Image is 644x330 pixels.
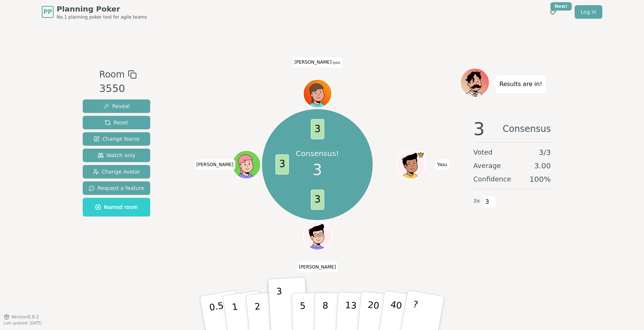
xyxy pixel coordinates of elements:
span: Change Name [94,135,139,143]
span: Reset [105,119,128,126]
span: 3 [275,155,289,175]
span: No.1 planning poker tool for agile teams [57,14,147,20]
span: 3 / 3 [539,147,551,158]
span: Room [99,68,124,81]
span: Last updated: [DATE] [4,321,42,325]
span: Click to change your name [195,159,236,170]
span: Click to change your name [293,57,342,67]
span: Click to change your name [297,262,338,272]
span: 3 [311,190,324,210]
a: PPPlanning PokerNo.1 planning poker tool for agile teams [42,4,147,20]
span: Change Avatar [93,168,141,175]
button: Change Name [83,132,150,146]
span: PP [43,7,52,16]
span: Yasu is the host [417,151,424,158]
span: 3 [483,196,492,208]
span: 3 x [473,197,480,205]
button: Change Avatar [83,165,150,178]
span: 3.00 [534,161,551,171]
span: 3 [473,120,485,138]
span: Click to change your name [435,159,449,170]
div: 3550 [99,81,136,96]
p: Results are in! [499,79,542,89]
button: Named room [83,198,150,216]
span: Request a feature [89,184,144,192]
button: Reveal [83,99,150,113]
span: (you) [332,61,341,64]
button: Watch only [83,149,150,162]
span: Confidence [473,174,511,184]
button: Reset [83,116,150,129]
p: Consensus! [296,148,339,159]
span: 3 [311,119,324,139]
button: Click to change your avatar [304,80,331,107]
span: Named room [95,203,138,211]
span: 100 % [530,174,551,184]
button: Version0.9.2 [4,314,39,320]
button: New! [546,5,560,19]
a: Log in [575,5,602,19]
span: Reveal [103,102,130,110]
span: 3 [313,159,322,181]
span: Planning Poker [57,4,147,14]
button: Request a feature [83,181,150,195]
span: Average [473,161,501,171]
div: New! [550,2,572,10]
span: Version 0.9.2 [11,314,39,320]
span: Consensus [503,120,551,138]
span: Watch only [98,152,136,159]
span: Voted [473,147,493,158]
p: 3 [276,286,284,327]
